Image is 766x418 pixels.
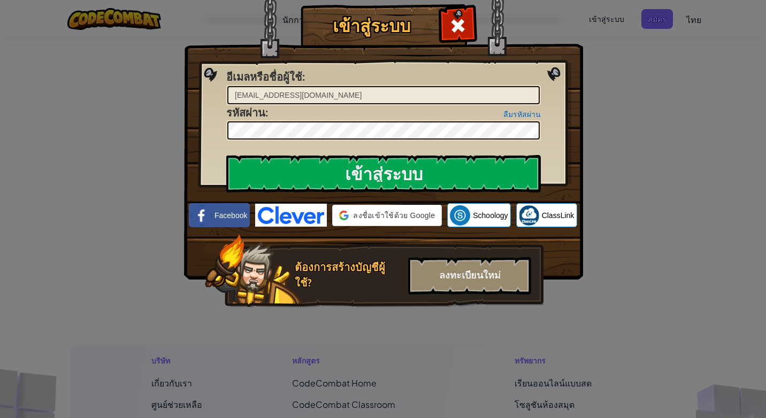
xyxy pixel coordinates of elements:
[255,204,327,227] img: clever-logo-blue.png
[226,69,302,84] span: อีเมลหรือชื่อผู้ใช้
[215,210,247,221] span: Facebook
[353,210,435,221] span: ลงชื่อเข้าใช้ด้วย Google
[332,205,442,226] div: ลงชื่อเข้าใช้ด้วย Google
[191,205,212,226] img: facebook_small.png
[519,205,539,226] img: classlink-logo-small.png
[408,257,531,295] div: ลงทะเบียนใหม่
[450,205,470,226] img: schoology.png
[295,260,402,290] div: ต้องการสร้างบัญชีผู้ใช้?
[226,155,541,192] input: เข้าสู่ระบบ
[226,105,265,120] span: รหัสผ่าน
[473,210,508,221] span: Schoology
[226,105,268,121] label: :
[503,110,541,119] a: ลืมรหัสผ่าน
[226,69,305,85] label: :
[303,17,440,35] h1: เข้าสู่ระบบ
[542,210,574,221] span: ClassLink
